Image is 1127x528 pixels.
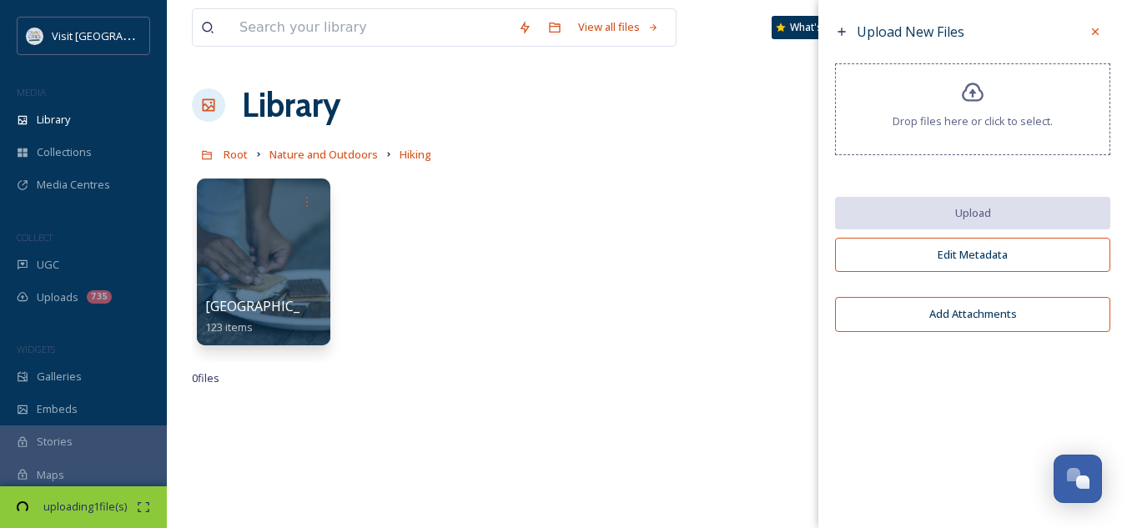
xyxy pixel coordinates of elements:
[857,23,964,41] span: Upload New Files
[37,257,59,273] span: UGC
[269,144,378,164] a: Nature and Outdoors
[37,434,73,450] span: Stories
[37,401,78,417] span: Embeds
[835,238,1110,272] button: Edit Metadata
[192,370,219,386] span: 0 file s
[37,289,78,305] span: Uploads
[893,113,1053,129] span: Drop files here or click to select.
[205,319,253,334] span: 123 items
[772,16,855,39] a: What's New
[37,369,82,385] span: Galleries
[242,80,340,130] a: Library
[37,144,92,160] span: Collections
[570,11,667,43] a: View all files
[37,467,64,483] span: Maps
[1054,455,1102,503] button: Open Chat
[27,28,43,44] img: QCCVB_VISIT_vert_logo_4c_tagline_122019.svg
[205,299,340,334] a: [GEOGRAPHIC_DATA]123 items
[37,112,70,128] span: Library
[17,343,55,355] span: WIDGETS
[17,86,46,98] span: MEDIA
[33,499,137,515] span: uploading 1 file(s)
[400,144,431,164] a: Hiking
[224,144,248,164] a: Root
[224,147,248,162] span: Root
[835,297,1110,331] button: Add Attachments
[269,147,378,162] span: Nature and Outdoors
[37,177,110,193] span: Media Centres
[231,9,510,46] input: Search your library
[205,297,340,315] span: [GEOGRAPHIC_DATA]
[835,197,1110,229] button: Upload
[17,231,53,244] span: COLLECT
[52,28,181,43] span: Visit [GEOGRAPHIC_DATA]
[400,147,431,162] span: Hiking
[87,290,112,304] div: 735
